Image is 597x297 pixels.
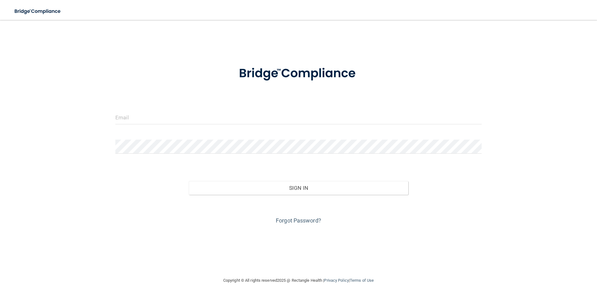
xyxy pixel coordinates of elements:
[324,278,349,283] a: Privacy Policy
[226,57,371,90] img: bridge_compliance_login_screen.278c3ca4.svg
[9,5,67,18] img: bridge_compliance_login_screen.278c3ca4.svg
[350,278,374,283] a: Terms of Use
[115,110,482,124] input: Email
[185,271,412,290] div: Copyright © All rights reserved 2025 @ Rectangle Health | |
[189,181,409,195] button: Sign In
[276,217,321,224] a: Forgot Password?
